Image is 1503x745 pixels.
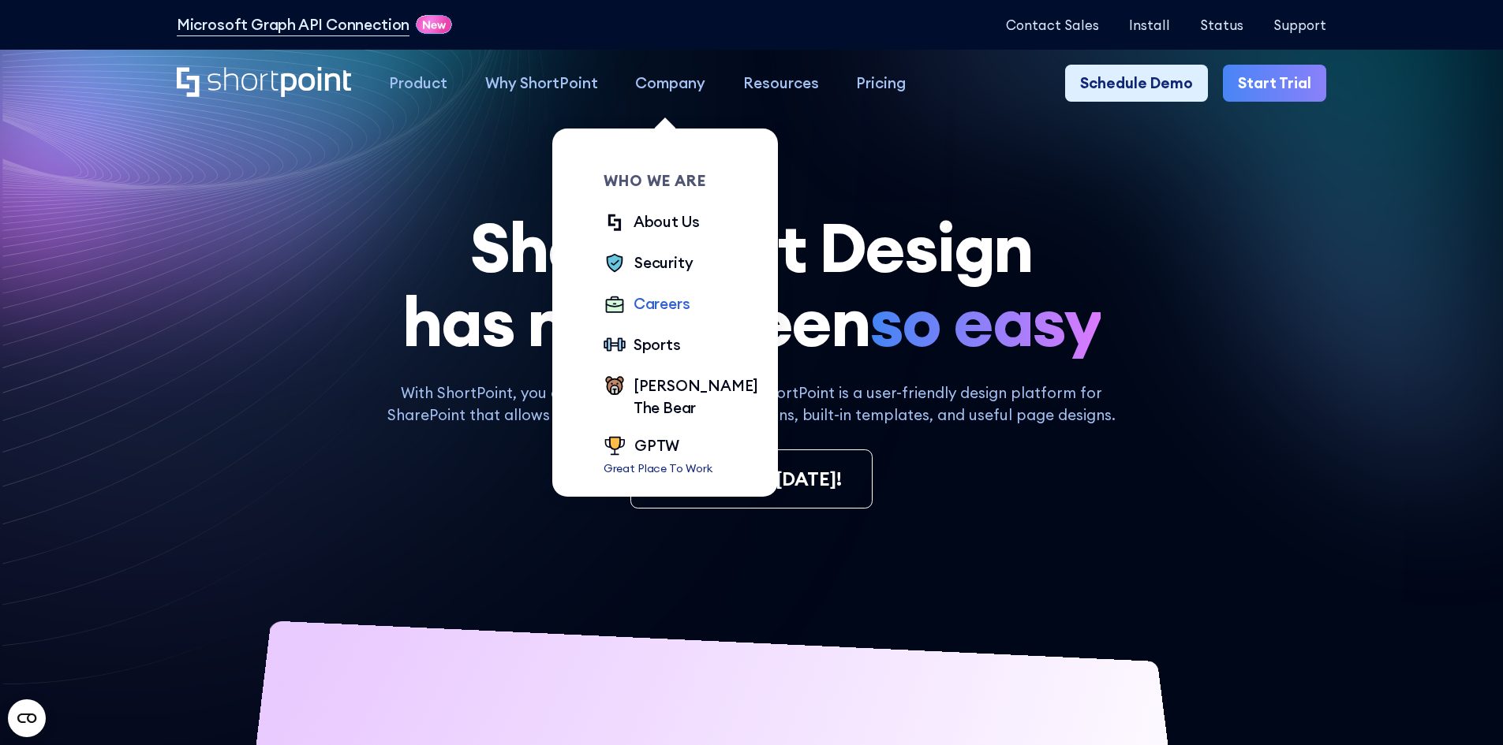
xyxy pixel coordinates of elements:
div: Who we are [604,173,759,188]
div: Product [389,72,447,95]
a: Company [616,65,724,102]
div: Resources [743,72,819,95]
div: Sports [634,333,681,356]
div: GPTW [634,434,679,457]
div: [PERSON_NAME] The Bear [634,374,759,419]
div: About Us [634,210,700,233]
a: Home [177,67,351,99]
a: Microsoft Graph API Connection [177,13,409,36]
span: so easy [869,285,1101,359]
a: [PERSON_NAME] The Bear [604,374,759,419]
a: Resources [724,65,838,102]
a: Support [1273,17,1326,32]
a: Schedule Demo [1065,65,1208,102]
div: Security [634,251,693,274]
a: About Us [604,210,701,237]
a: Careers [604,292,690,318]
div: Company [635,72,705,95]
a: Pricing [838,65,925,102]
p: Great Place To Work [604,460,712,477]
a: Sports [604,333,681,359]
a: Contact Sales [1006,17,1099,32]
a: Start Trial [1223,65,1326,102]
h1: SharePoint Design has never been [177,210,1326,359]
a: Why ShortPoint [466,65,617,102]
div: Careers [634,292,690,315]
iframe: Chat Widget [1424,669,1503,745]
a: Status [1200,17,1243,32]
div: Pricing [856,72,906,95]
a: Install [1129,17,1170,32]
a: Security [604,251,694,278]
a: GPTW [604,434,712,460]
button: Open CMP widget [8,699,46,737]
div: Why ShortPoint [485,72,598,95]
p: With ShortPoint, you are the SharePoint Designer. ShortPoint is a user-friendly design platform f... [371,382,1131,427]
a: Product [370,65,466,102]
